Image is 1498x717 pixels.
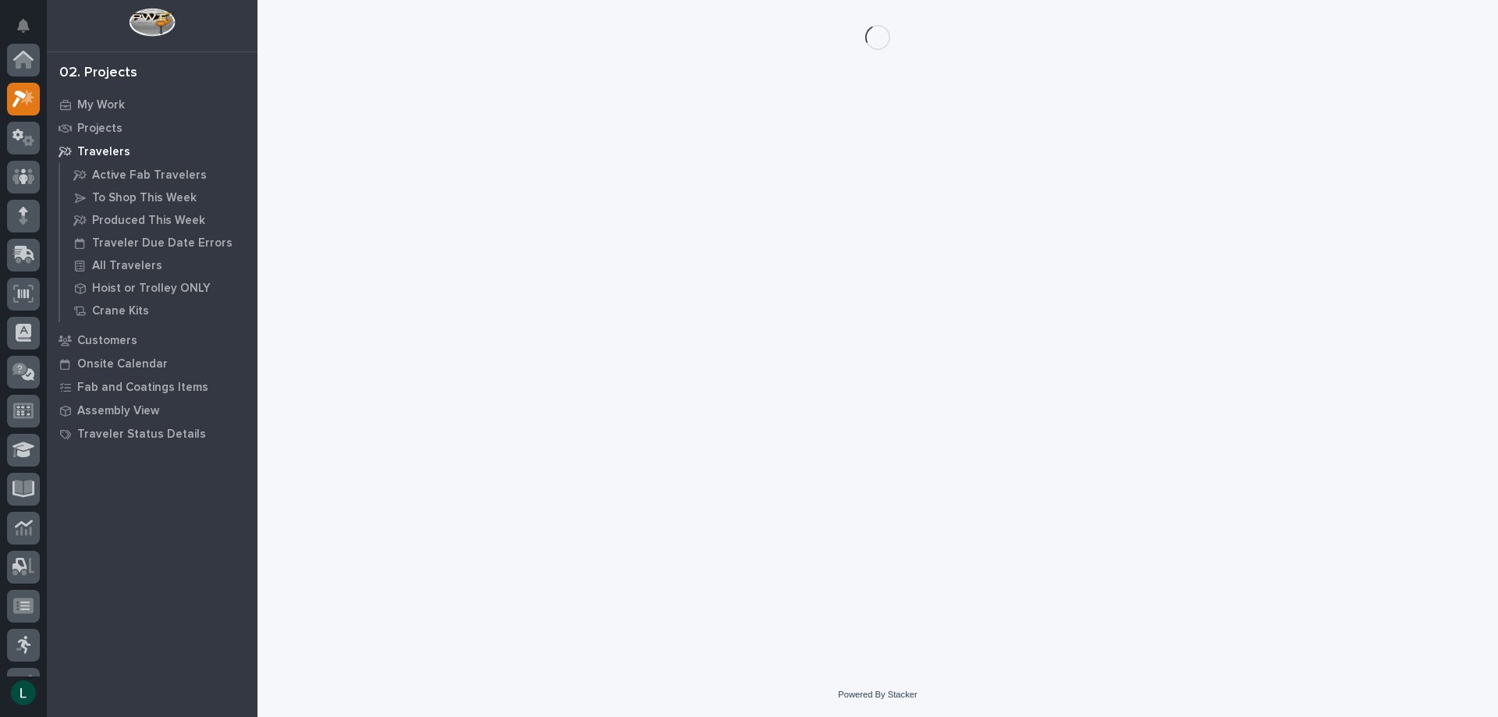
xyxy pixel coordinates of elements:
[7,9,40,42] button: Notifications
[47,328,257,352] a: Customers
[60,186,257,208] a: To Shop This Week
[77,357,168,371] p: Onsite Calendar
[92,214,205,228] p: Produced This Week
[838,690,917,699] a: Powered By Stacker
[20,19,40,44] div: Notifications
[92,191,197,205] p: To Shop This Week
[92,282,211,296] p: Hoist or Trolley ONLY
[77,428,206,442] p: Traveler Status Details
[47,399,257,422] a: Assembly View
[47,140,257,163] a: Travelers
[7,676,40,709] button: users-avatar
[60,164,257,186] a: Active Fab Travelers
[60,209,257,231] a: Produced This Week
[60,254,257,276] a: All Travelers
[59,65,137,82] div: 02. Projects
[77,145,130,159] p: Travelers
[77,334,137,348] p: Customers
[60,232,257,254] a: Traveler Due Date Errors
[47,93,257,116] a: My Work
[77,381,208,395] p: Fab and Coatings Items
[47,116,257,140] a: Projects
[92,259,162,273] p: All Travelers
[47,422,257,445] a: Traveler Status Details
[77,122,122,136] p: Projects
[77,404,159,418] p: Assembly View
[60,300,257,321] a: Crane Kits
[92,169,207,183] p: Active Fab Travelers
[92,236,233,250] p: Traveler Due Date Errors
[47,375,257,399] a: Fab and Coatings Items
[92,304,149,318] p: Crane Kits
[77,98,125,112] p: My Work
[47,352,257,375] a: Onsite Calendar
[60,277,257,299] a: Hoist or Trolley ONLY
[129,8,175,37] img: Workspace Logo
